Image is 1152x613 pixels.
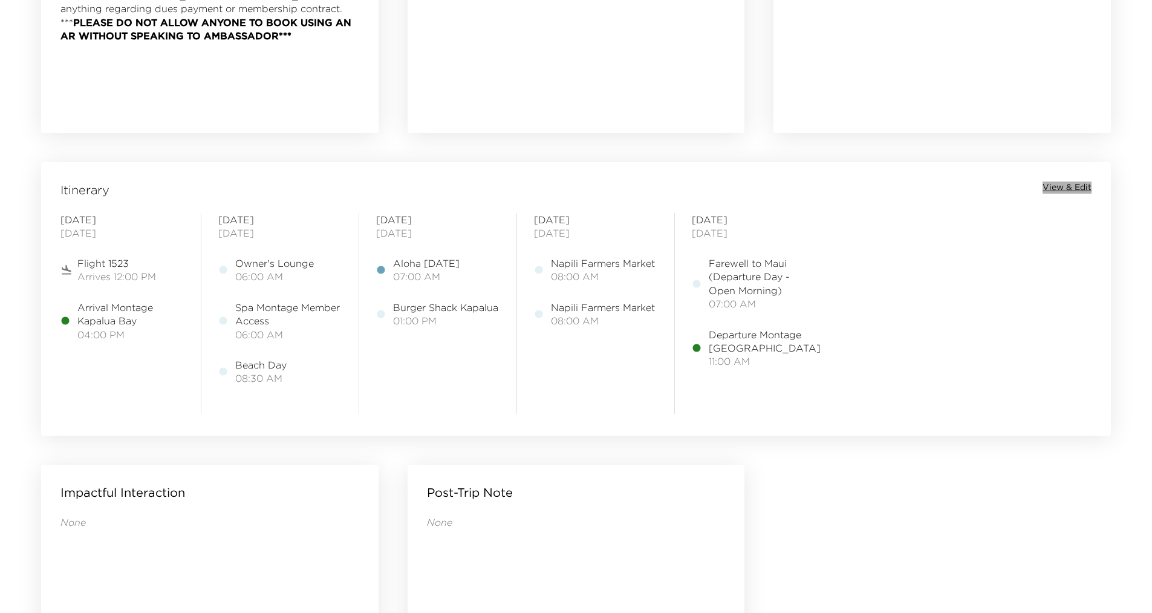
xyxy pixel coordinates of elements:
[60,213,184,226] span: [DATE]
[235,328,342,341] span: 06:00 AM
[60,182,109,198] span: Itinerary
[551,314,655,327] span: 08:00 AM
[60,484,185,501] p: Impactful Interaction
[692,226,815,240] span: [DATE]
[77,301,184,328] span: Arrival Montage Kapalua Bay
[235,358,287,372] span: Beach Day
[534,213,657,226] span: [DATE]
[218,226,342,240] span: [DATE]
[709,257,815,297] span: Farewell to Maui (Departure Day - Open Morning)
[393,270,460,283] span: 07:00 AM
[77,257,156,270] span: Flight 1523
[551,301,655,314] span: Napili Farmers Market
[60,16,351,42] strong: PLEASE DO NOT ALLOW ANYONE TO BOOK USING AN AR WITHOUT SPEAKING TO AMBASSADOR***
[77,270,156,283] span: Arrives 12:00 PM
[709,297,815,310] span: 07:00 AM
[376,226,500,240] span: [DATE]
[709,355,821,368] span: 11:00 AM
[235,257,314,270] span: Owner's Lounge
[393,301,498,314] span: Burger Shack Kapalua
[60,516,359,529] p: None
[235,372,287,385] span: 08:30 AM
[692,213,815,226] span: [DATE]
[393,314,498,327] span: 01:00 PM
[709,328,821,355] span: Departure Montage [GEOGRAPHIC_DATA]
[235,270,314,283] span: 06:00 AM
[393,257,460,270] span: Aloha [DATE]
[427,516,726,529] p: None
[427,484,513,501] p: Post-Trip Note
[551,257,655,270] span: Napili Farmers Market
[1043,182,1092,194] button: View & Edit
[235,301,342,328] span: Spa Montage Member Access
[77,328,184,341] span: 04:00 PM
[534,226,657,240] span: [DATE]
[376,213,500,226] span: [DATE]
[218,213,342,226] span: [DATE]
[60,226,184,240] span: [DATE]
[551,270,655,283] span: 08:00 AM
